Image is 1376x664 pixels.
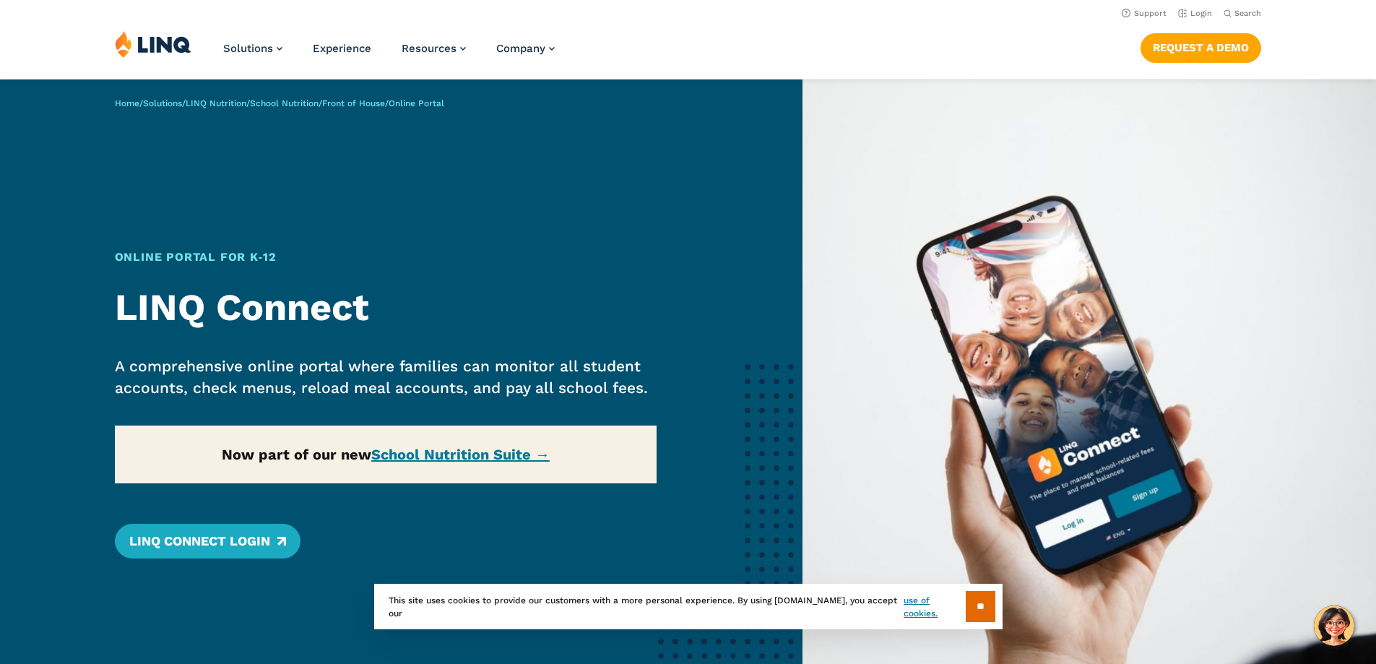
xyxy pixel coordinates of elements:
a: LINQ Nutrition [186,98,246,108]
span: Company [496,42,545,55]
a: School Nutrition Suite → [371,446,550,463]
a: Front of House [322,98,385,108]
button: Open Search Bar [1224,8,1261,19]
span: / / / / / [115,98,444,108]
a: Solutions [223,42,282,55]
a: Home [115,98,139,108]
strong: Now part of our new [222,446,550,463]
a: Company [496,42,555,55]
a: Experience [313,42,371,55]
a: Resources [402,42,466,55]
a: Support [1122,9,1167,18]
a: use of cookies. [904,594,965,620]
img: LINQ | K‑12 Software [115,30,191,58]
span: Search [1234,9,1261,18]
a: School Nutrition [250,98,319,108]
a: Login [1178,9,1212,18]
strong: LINQ Connect [115,285,369,329]
div: This site uses cookies to provide our customers with a more personal experience. By using [DOMAIN... [374,584,1003,629]
span: Online Portal [389,98,444,108]
nav: Button Navigation [1141,30,1261,62]
button: Hello, have a question? Let’s chat. [1314,605,1354,646]
a: LINQ Connect Login [115,524,300,559]
a: Request a Demo [1141,33,1261,62]
p: A comprehensive online portal where families can monitor all student accounts, check menus, reloa... [115,355,657,399]
h1: Online Portal for K‑12 [115,249,657,266]
span: Resources [402,42,456,55]
a: Solutions [143,98,182,108]
nav: Primary Navigation [223,30,555,78]
span: Solutions [223,42,273,55]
